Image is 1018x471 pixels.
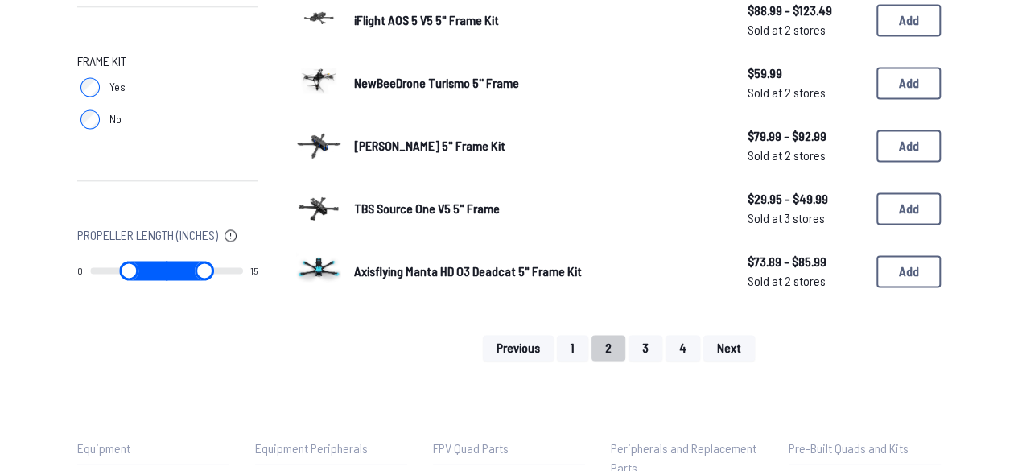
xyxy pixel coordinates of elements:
span: Sold at 2 stores [748,83,863,102]
a: iFlight AOS 5 V5 5" Frame Kit [354,10,722,30]
a: image [296,58,341,108]
span: $79.99 - $92.99 [748,126,863,146]
output: 15 [250,264,258,277]
span: Frame Kit [77,52,126,71]
button: Add [876,67,941,99]
span: Axisflying Manta HD O3 Deadcat 5" Frame Kit [354,263,582,279]
button: Add [876,4,941,36]
span: $73.89 - $85.99 [748,252,863,271]
input: Yes [80,77,100,97]
span: TBS Source One V5 5" Frame [354,200,500,216]
p: FPV Quad Parts [433,438,585,457]
img: image [296,246,341,291]
p: Equipment Peripherals [255,438,407,457]
button: 1 [557,335,588,361]
span: Propeller Length (Inches) [77,225,218,245]
button: 2 [591,335,625,361]
img: image [296,58,341,103]
button: Add [876,255,941,287]
span: $29.95 - $49.99 [748,189,863,209]
span: iFlight AOS 5 V5 5" Frame Kit [354,12,499,27]
img: image [296,121,341,166]
span: Sold at 2 stores [748,271,863,291]
span: No [109,111,122,127]
a: TBS Source One V5 5" Frame [354,199,722,218]
span: Previous [497,341,540,354]
input: No [80,109,100,129]
button: 4 [666,335,700,361]
p: Pre-Built Quads and Kits [789,438,941,457]
span: NewBeeDrone Turismo 5'' Frame [354,75,519,90]
span: Sold at 2 stores [748,20,863,39]
a: Axisflying Manta HD O3 Deadcat 5" Frame Kit [354,262,722,281]
a: image [296,121,341,171]
output: 0 [77,264,83,277]
span: [PERSON_NAME] 5" Frame Kit [354,138,505,153]
p: Equipment [77,438,229,457]
a: image [296,246,341,296]
span: Next [717,341,741,354]
a: image [296,184,341,233]
a: [PERSON_NAME] 5" Frame Kit [354,136,722,155]
span: Yes [109,79,126,95]
span: $59.99 [748,64,863,83]
button: 3 [629,335,662,361]
a: NewBeeDrone Turismo 5'' Frame [354,73,722,93]
button: Add [876,130,941,162]
button: Previous [483,335,554,361]
span: $88.99 - $123.49 [748,1,863,20]
span: Sold at 2 stores [748,146,863,165]
button: Next [703,335,755,361]
img: image [296,184,341,229]
span: Sold at 3 stores [748,209,863,228]
button: Add [876,192,941,225]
